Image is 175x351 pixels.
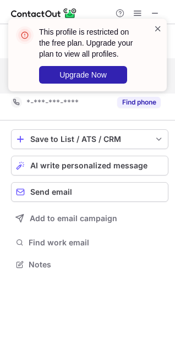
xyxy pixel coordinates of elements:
[11,156,168,175] button: AI write personalized message
[30,188,72,196] span: Send email
[59,70,107,79] span: Upgrade Now
[11,182,168,202] button: Send email
[30,214,117,223] span: Add to email campaign
[39,26,140,59] header: This profile is restricted on the free plan. Upgrade your plan to view all profiles.
[11,7,77,20] img: ContactOut v5.3.10
[11,129,168,149] button: save-profile-one-click
[29,238,164,248] span: Find work email
[16,26,34,44] img: error
[11,235,168,250] button: Find work email
[11,257,168,272] button: Notes
[29,260,164,270] span: Notes
[30,161,147,170] span: AI write personalized message
[30,135,149,144] div: Save to List / ATS / CRM
[39,66,127,84] button: Upgrade Now
[11,209,168,228] button: Add to email campaign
